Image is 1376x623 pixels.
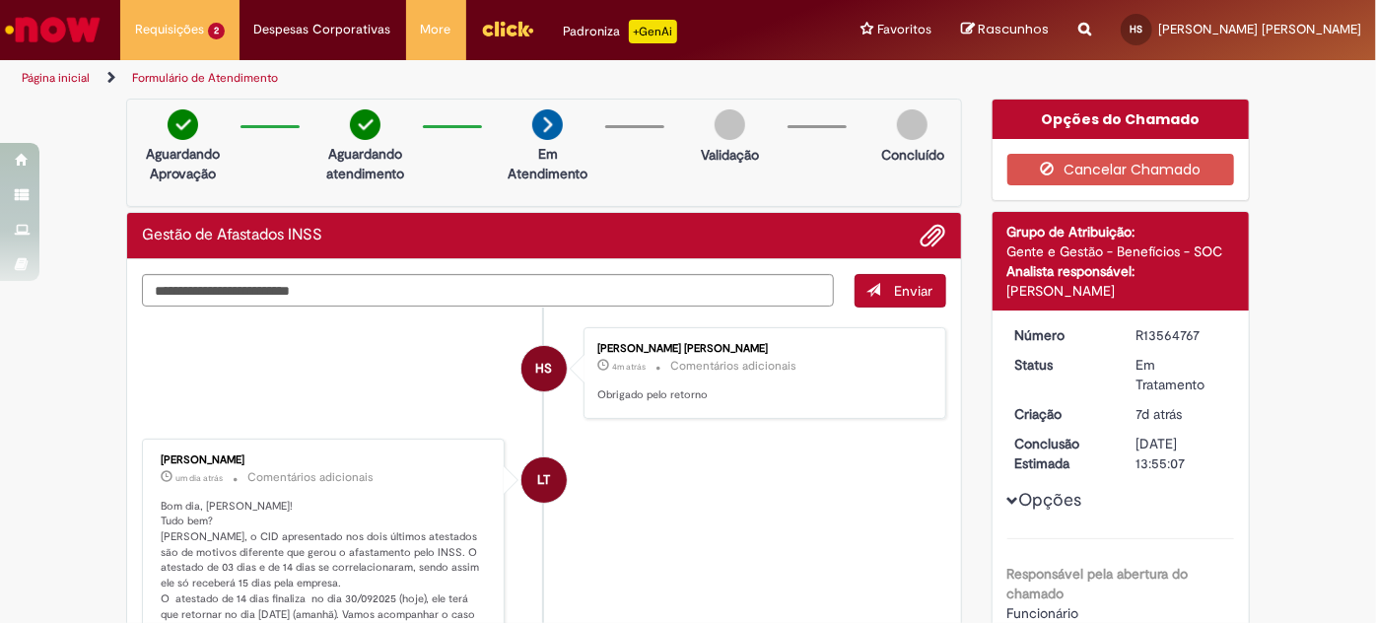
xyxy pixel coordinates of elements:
b: Responsável pela abertura do chamado [1007,565,1189,602]
span: 4m atrás [612,361,646,373]
img: ServiceNow [2,10,103,49]
p: Em Atendimento [500,144,595,183]
a: Rascunhos [961,21,1049,39]
button: Cancelar Chamado [1007,154,1235,185]
span: um dia atrás [175,472,223,484]
div: [PERSON_NAME] [1007,281,1235,301]
img: img-circle-grey.png [897,109,928,140]
div: Henrique Jorge Santos Aniceto Da Silva [521,346,567,391]
div: Grupo de Atribuição: [1007,222,1235,242]
p: Validação [701,145,759,165]
span: Rascunhos [978,20,1049,38]
span: 2 [208,23,225,39]
dt: Status [1000,355,1122,375]
div: Gente e Gestão - Benefícios - SOC [1007,242,1235,261]
dt: Criação [1000,404,1122,424]
span: Funcionário [1007,604,1079,622]
div: Analista responsável: [1007,261,1235,281]
h2: Gestão de Afastados INSS Histórico de tíquete [142,227,322,244]
div: Padroniza [564,20,677,43]
small: Comentários adicionais [670,358,796,375]
span: Despesas Corporativas [254,20,391,39]
div: Lucimara ThomasDaSilva [521,457,567,503]
img: arrow-next.png [532,109,563,140]
p: +GenAi [629,20,677,43]
dt: Conclusão Estimada [1000,434,1122,473]
p: Concluído [881,145,944,165]
p: Aguardando atendimento [317,144,413,183]
span: More [421,20,451,39]
img: check-circle-green.png [168,109,198,140]
div: 24/09/2025 20:40:07 [1135,404,1227,424]
a: Página inicial [22,70,90,86]
div: [PERSON_NAME] [161,454,489,466]
p: Aguardando Aprovação [135,144,231,183]
time: 24/09/2025 20:40:07 [1135,405,1182,423]
img: click_logo_yellow_360x200.png [481,14,534,43]
time: 01/10/2025 11:37:35 [612,361,646,373]
span: Favoritos [877,20,931,39]
div: [PERSON_NAME] [PERSON_NAME] [597,343,926,355]
div: R13564767 [1135,325,1227,345]
span: Requisições [135,20,204,39]
img: check-circle-green.png [350,109,380,140]
p: Obrigado pelo retorno [597,387,926,403]
div: Opções do Chamado [993,100,1250,139]
ul: Trilhas de página [15,60,903,97]
span: 7d atrás [1135,405,1182,423]
div: [DATE] 13:55:07 [1135,434,1227,473]
span: HS [535,345,552,392]
a: Formulário de Atendimento [132,70,278,86]
span: [PERSON_NAME] [PERSON_NAME] [1158,21,1361,37]
small: Comentários adicionais [247,469,374,486]
span: Enviar [895,282,933,300]
dt: Número [1000,325,1122,345]
span: HS [1131,23,1143,35]
img: img-circle-grey.png [715,109,745,140]
button: Adicionar anexos [921,223,946,248]
div: Em Tratamento [1135,355,1227,394]
span: LT [537,456,550,504]
textarea: Digite sua mensagem aqui... [142,274,834,307]
button: Enviar [855,274,946,308]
